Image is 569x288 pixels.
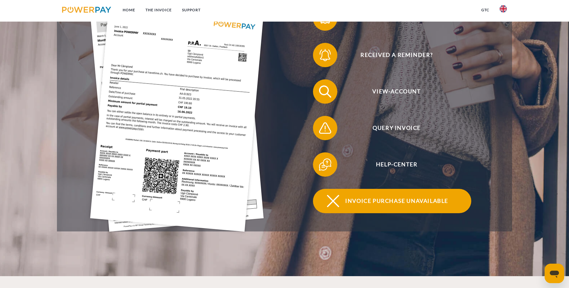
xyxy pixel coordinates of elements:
[545,264,564,283] iframe: Button to launch messaging window, conversation in progress
[177,5,206,16] a: Support
[318,84,333,99] img: qb_search.svg
[325,193,341,209] img: qb_close.svg
[322,79,471,104] span: View-Account
[313,116,471,140] button: Query Invoice
[118,5,140,16] a: Home
[318,157,333,172] img: qb_help.svg
[322,43,471,67] span: Received a reminder?
[476,5,494,16] a: GTC
[313,43,471,67] button: Received a reminder?
[62,7,111,13] img: logo-powerpay.svg
[322,152,471,177] span: Help-Center
[500,5,507,12] img: en
[322,116,471,140] span: Query Invoice
[313,189,471,213] button: Invoice purchase unavailable
[313,79,471,104] button: View-Account
[140,5,177,16] a: THE INVOICE
[313,6,471,31] button: Received an invoice?
[318,120,333,136] img: qb_warning.svg
[313,152,471,177] button: Help-Center
[322,189,471,213] span: Invoice purchase unavailable
[318,47,333,63] img: qb_bell.svg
